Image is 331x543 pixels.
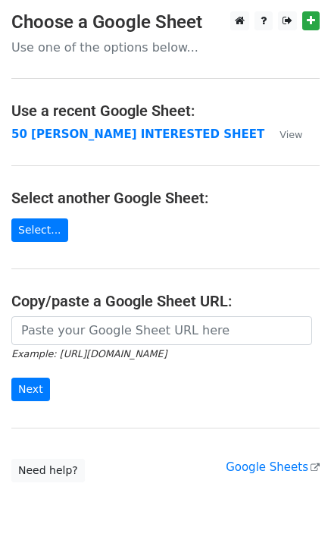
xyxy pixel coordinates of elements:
[11,292,320,310] h4: Copy/paste a Google Sheet URL:
[11,316,312,345] input: Paste your Google Sheet URL here
[226,460,320,474] a: Google Sheets
[11,127,264,141] a: 50 [PERSON_NAME] INTERESTED SHEET
[11,378,50,401] input: Next
[264,127,302,141] a: View
[11,218,68,242] a: Select...
[11,39,320,55] p: Use one of the options below...
[279,129,302,140] small: View
[11,11,320,33] h3: Choose a Google Sheet
[11,348,167,359] small: Example: [URL][DOMAIN_NAME]
[11,102,320,120] h4: Use a recent Google Sheet:
[11,189,320,207] h4: Select another Google Sheet:
[11,459,85,482] a: Need help?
